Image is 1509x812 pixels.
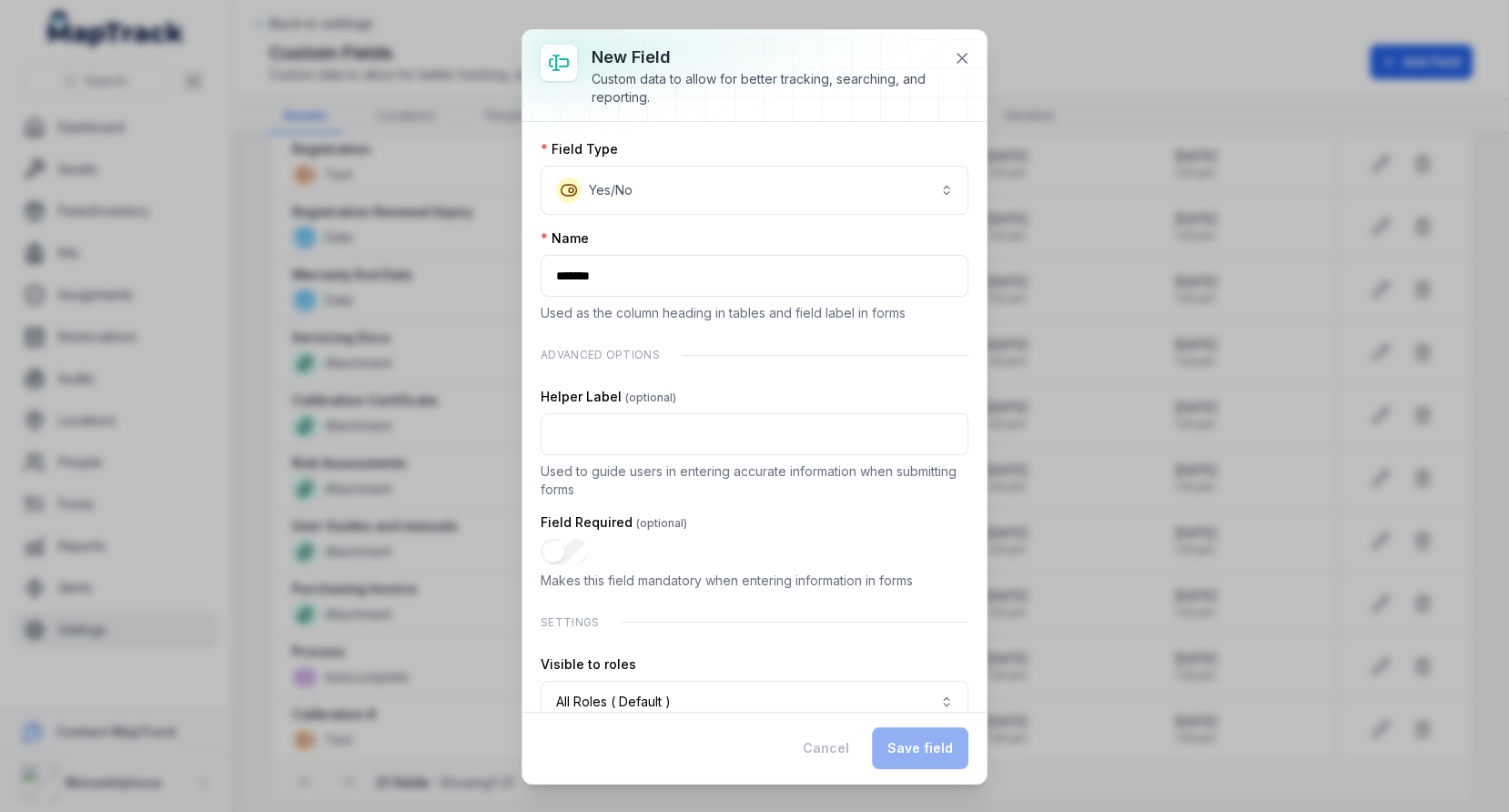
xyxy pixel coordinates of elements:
[541,604,968,641] div: Settings
[541,572,968,590] p: Makes this field mandatory when entering information in forms
[541,388,676,406] label: Helper Label
[541,140,618,158] label: Field Type
[592,70,939,107] div: Custom data to allow for better tracking, searching, and reporting.
[541,539,588,564] input: :rbl:-form-item-label
[541,513,687,532] label: Field Required
[541,655,636,674] label: Visible to roles
[541,337,968,373] div: Advanced Options
[541,304,968,322] p: Used as the column heading in tables and field label in forms
[541,413,968,455] input: :rbk:-form-item-label
[541,681,968,723] button: All Roles ( Default )
[592,45,939,70] h3: New field
[541,462,968,499] p: Used to guide users in entering accurate information when submitting forms
[541,229,589,248] label: Name
[541,255,968,297] input: :rbi:-form-item-label
[541,166,968,215] button: Yes/No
